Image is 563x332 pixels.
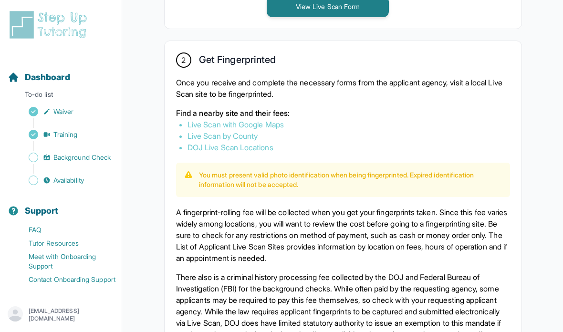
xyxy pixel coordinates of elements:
[176,77,510,100] p: Once you receive and complete the necessary forms from the applicant agency, visit a local Live S...
[8,306,114,323] button: [EMAIL_ADDRESS][DOMAIN_NAME]
[53,176,84,185] span: Availability
[8,223,122,237] a: FAQ
[181,54,186,66] span: 2
[25,204,59,218] span: Support
[188,131,258,141] a: Live Scan by County
[199,54,276,69] h2: Get Fingerprinted
[8,151,122,164] a: Background Check
[8,250,122,273] a: Meet with Onboarding Support
[8,273,122,286] a: Contact Onboarding Support
[188,120,284,129] a: Live Scan with Google Maps
[176,107,510,119] p: Find a nearby site and their fees:
[188,143,273,152] a: DOJ Live Scan Locations
[176,207,510,264] p: A fingerprint-rolling fee will be collected when you get your fingerprints taken. Since this fee ...
[8,71,70,84] a: Dashboard
[53,130,78,139] span: Training
[267,1,389,11] a: View Live Scan Form
[4,189,118,221] button: Support
[25,71,70,84] span: Dashboard
[53,153,111,162] span: Background Check
[29,307,114,322] p: [EMAIL_ADDRESS][DOMAIN_NAME]
[4,55,118,88] button: Dashboard
[8,10,93,40] img: logo
[199,170,502,189] p: You must present valid photo identification when being fingerprinted. Expired identification info...
[53,107,73,116] span: Waiver
[8,105,122,118] a: Waiver
[8,237,122,250] a: Tutor Resources
[8,128,122,141] a: Training
[8,174,122,187] a: Availability
[4,90,118,103] p: To-do list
